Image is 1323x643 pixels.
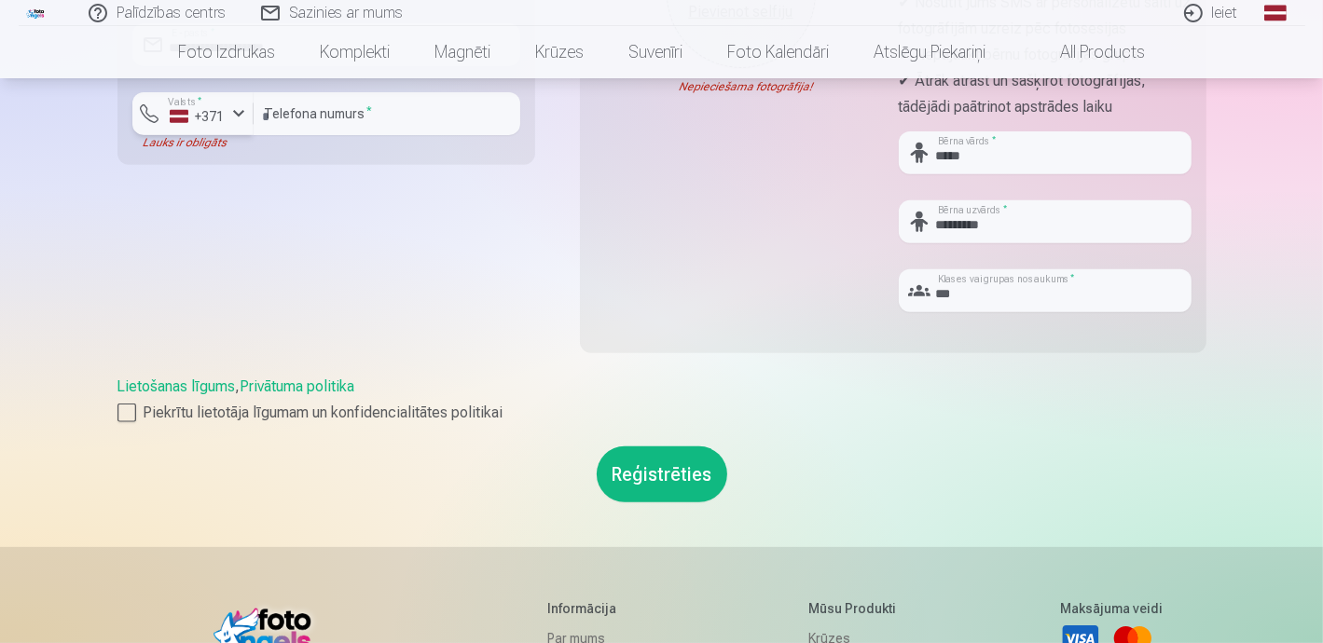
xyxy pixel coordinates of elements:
a: Suvenīri [606,26,705,78]
a: Krūzes [513,26,606,78]
h5: Informācija [547,599,655,618]
button: Reģistrēties [597,446,727,502]
a: Foto kalendāri [705,26,851,78]
img: /fa1 [26,7,47,19]
label: Piekrītu lietotāja līgumam un konfidencialitātes politikai [117,402,1206,424]
label: Valsts [162,95,208,109]
p: ✔ Ātrāk atrast un sašķirot fotogrāfijas, tādējādi paātrinot apstrādes laiku [899,68,1192,120]
div: Nepieciešama fotogrāfija! [595,79,888,94]
h5: Maksājuma veidi [1060,599,1163,618]
a: Lietošanas līgums [117,377,236,395]
h5: Mūsu produkti [808,599,906,618]
div: +371 [170,107,226,126]
a: All products [1008,26,1167,78]
a: Magnēti [412,26,513,78]
div: Lauks ir obligāts [132,135,254,150]
a: Privātuma politika [241,377,355,395]
a: Komplekti [297,26,412,78]
button: Valsts*+371 [132,92,254,135]
a: Atslēgu piekariņi [851,26,1008,78]
a: Foto izdrukas [156,26,297,78]
div: , [117,376,1206,424]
